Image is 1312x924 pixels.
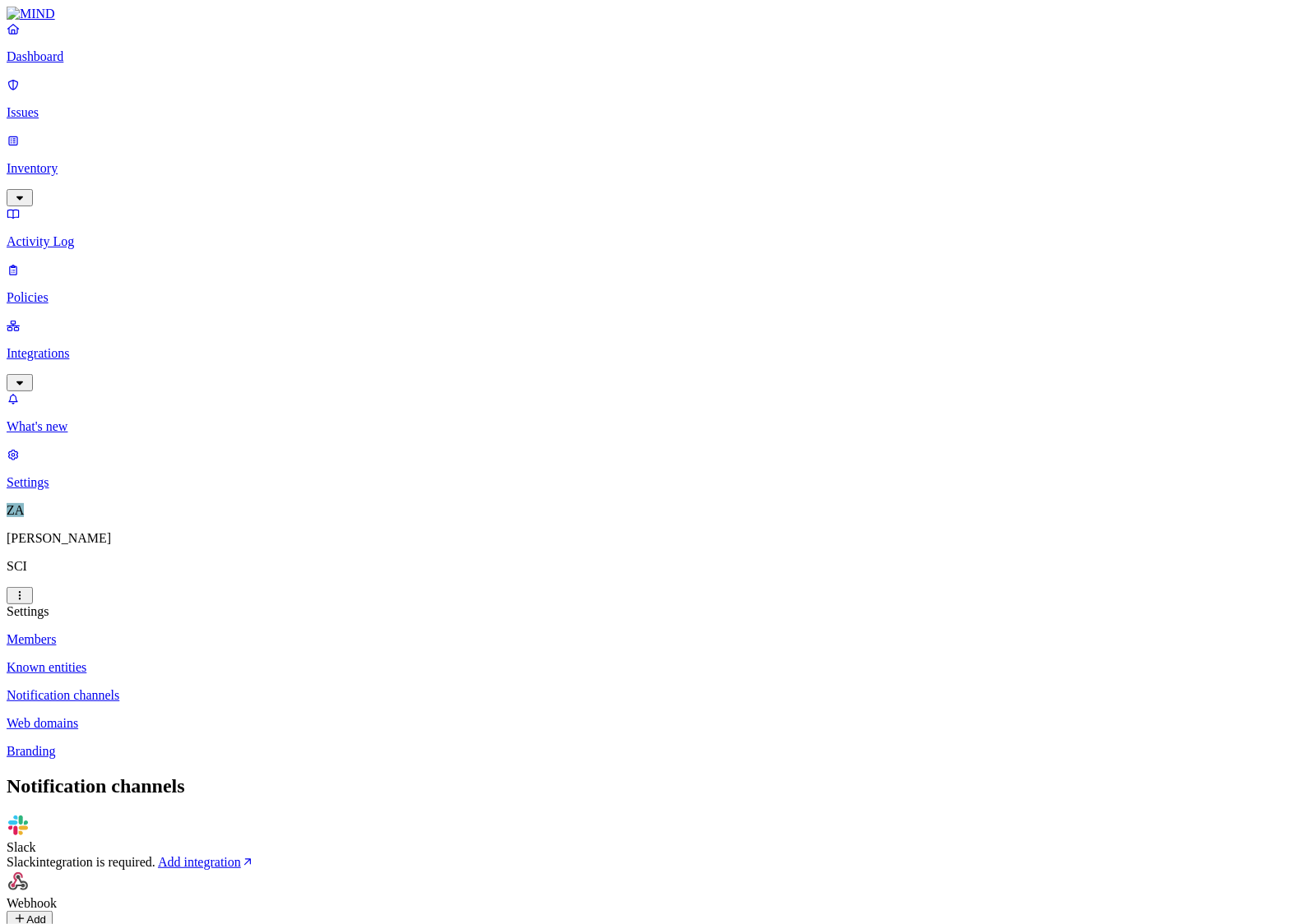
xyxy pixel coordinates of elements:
[7,775,1305,797] h2: Notification channels
[7,503,24,517] span: ZA
[7,391,1305,434] a: What's new
[7,559,1305,574] p: SCI
[158,855,254,869] a: Add integration
[7,632,1305,647] a: Members
[7,419,1305,434] p: What's new
[7,604,1305,619] div: Settings
[7,870,30,893] img: webhook
[7,21,1305,64] a: Dashboard
[7,234,1305,249] p: Activity Log
[7,262,1305,305] a: Policies
[7,7,55,21] img: MIND
[7,290,1305,305] p: Policies
[7,318,1305,389] a: Integrations
[7,716,1305,731] a: Web domains
[7,744,1305,759] a: Branding
[7,133,1305,204] a: Inventory
[7,660,1305,675] a: Known entities
[7,531,1305,546] p: [PERSON_NAME]
[7,896,1305,911] div: Webhook
[7,7,1305,21] a: MIND
[7,475,1305,490] p: Settings
[7,814,30,837] img: slack
[7,49,1305,64] p: Dashboard
[7,105,1305,120] p: Issues
[7,77,1305,120] a: Issues
[7,840,1305,855] div: Slack
[7,346,1305,361] p: Integrations
[7,688,1305,703] a: Notification channels
[7,161,1305,176] p: Inventory
[7,206,1305,249] a: Activity Log
[7,447,1305,490] a: Settings
[7,855,158,869] span: Slack integration is required.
